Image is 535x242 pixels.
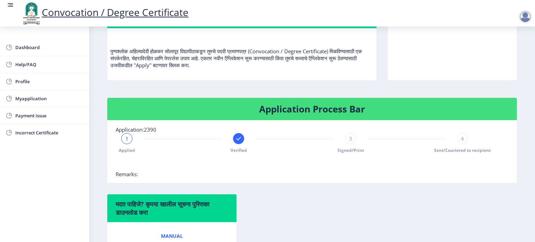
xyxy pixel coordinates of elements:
span: 4 [461,135,464,142]
a: Convocation / Degree Certificate [21,6,188,19]
span: Signed/Print [338,147,364,153]
span: Sent/Couriered to recipient [434,147,491,153]
span: Applied [119,147,135,153]
span: Payment issue [15,111,84,120]
span: Dashboard [15,43,84,52]
span: Manual [161,233,183,239]
span: Remarks: [116,171,138,178]
span: Help/FAQ [15,60,84,69]
span: Application:2390 [116,126,156,133]
span: 3 [349,135,352,142]
span: Incorrect Certificate [15,128,84,137]
span: Verified [231,147,247,153]
h4: Application Process Bar [116,103,509,115]
span: Profile [15,77,84,86]
span: 1 [125,135,129,142]
p: पुण्यश्लोक अहिल्यादेवी होळकर सोलापूर विद्यापीठाकडून तुमचे पदवी प्रमाणपत्र (Convocation / Degree C... [110,34,373,69]
span: Myapplication [15,94,84,103]
h6: मदत पाहिजे? कृपया खालील सूचना पुस्तिका डाउनलोड करा [116,200,228,217]
img: logo [21,1,42,25]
